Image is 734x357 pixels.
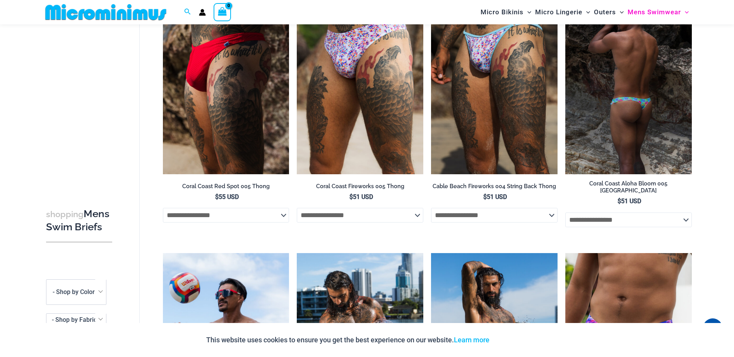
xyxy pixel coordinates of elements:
[454,336,489,344] a: Learn more
[479,2,533,22] a: Micro BikinisMenu ToggleMenu Toggle
[535,2,582,22] span: Micro Lingerie
[592,2,626,22] a: OutersMenu ToggleMenu Toggle
[46,207,112,234] h3: Mens Swim Briefs
[582,2,590,22] span: Menu Toggle
[163,183,289,193] a: Coral Coast Red Spot 005 Thong
[349,193,373,201] bdi: 51 USD
[199,9,206,16] a: Account icon link
[46,29,116,183] iframe: TrustedSite Certified
[215,193,239,201] bdi: 55 USD
[524,2,531,22] span: Menu Toggle
[184,7,191,17] a: Search icon link
[483,193,507,201] bdi: 51 USD
[349,193,353,201] span: $
[618,197,621,205] span: $
[481,2,524,22] span: Micro Bikinis
[46,279,106,304] span: - Shop by Color
[297,183,423,193] a: Coral Coast Fireworks 005 Thong
[42,3,169,21] img: MM SHOP LOGO FLAT
[681,2,689,22] span: Menu Toggle
[594,2,616,22] span: Outers
[46,209,84,219] span: shopping
[46,313,106,325] span: - Shop by Fabric
[565,180,692,194] h2: Coral Coast Aloha Bloom 005 [GEOGRAPHIC_DATA]
[618,197,641,205] bdi: 51 USD
[215,193,219,201] span: $
[431,183,558,190] h2: Cable Beach Fireworks 004 String Back Thong
[626,2,691,22] a: Mens SwimwearMenu ToggleMenu Toggle
[565,180,692,197] a: Coral Coast Aloha Bloom 005 [GEOGRAPHIC_DATA]
[477,1,692,23] nav: Site Navigation
[533,2,592,22] a: Micro LingerieMenu ToggleMenu Toggle
[206,334,489,346] p: This website uses cookies to ensure you get the best experience on our website.
[297,183,423,190] h2: Coral Coast Fireworks 005 Thong
[214,3,231,21] a: View Shopping Cart, empty
[483,193,487,201] span: $
[53,288,95,296] span: - Shop by Color
[46,313,106,326] span: - Shop by Fabric
[52,316,97,323] span: - Shop by Fabric
[46,279,106,304] span: - Shop by Color
[431,183,558,193] a: Cable Beach Fireworks 004 String Back Thong
[628,2,681,22] span: Mens Swimwear
[616,2,624,22] span: Menu Toggle
[495,331,528,349] button: Accept
[163,183,289,190] h2: Coral Coast Red Spot 005 Thong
